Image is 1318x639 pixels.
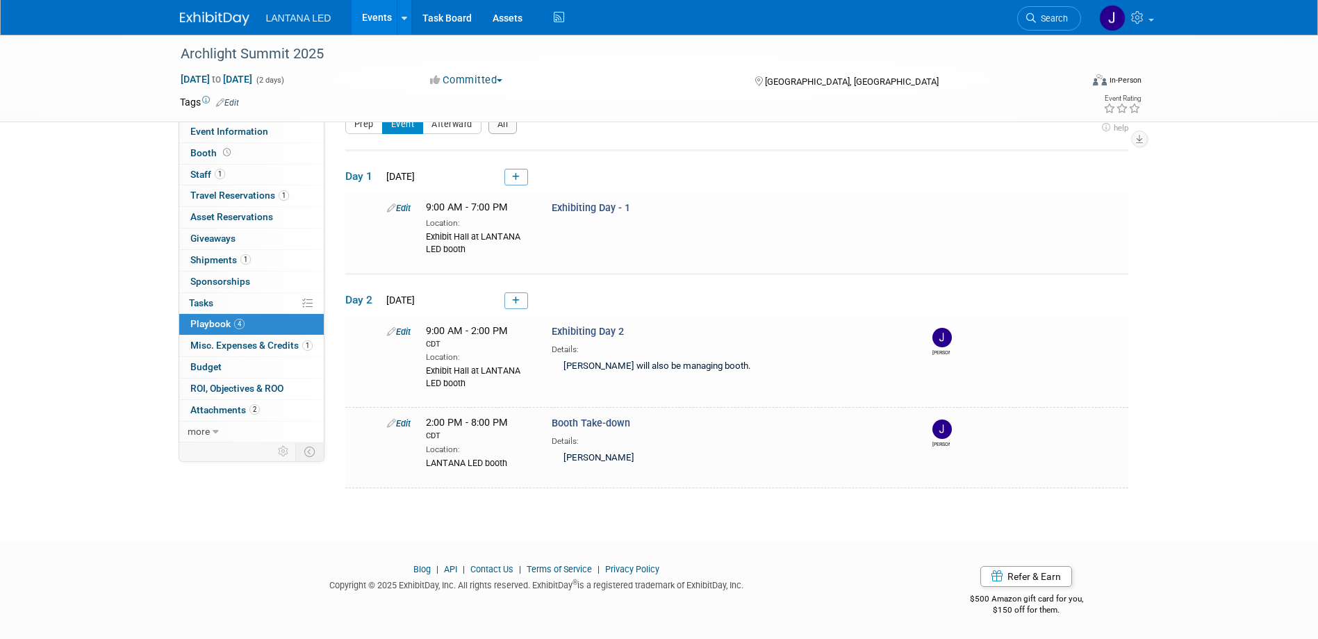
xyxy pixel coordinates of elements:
span: Sponsorships [190,276,250,287]
div: [PERSON_NAME] will also be managing booth. [552,356,909,379]
a: Giveaways [179,229,324,249]
span: Playbook [190,318,245,329]
span: more [188,426,210,437]
span: 1 [302,340,313,351]
span: Booth [190,147,233,158]
a: Tasks [179,293,324,314]
div: Jane Divis [932,347,950,356]
span: | [516,564,525,574]
a: Search [1017,6,1081,31]
span: (2 days) [255,76,284,85]
span: 9:00 AM - 2:00 PM [426,325,531,349]
span: Event Information [190,126,268,137]
div: Event Rating [1103,95,1141,102]
a: Refer & Earn [980,566,1072,587]
a: more [179,422,324,442]
span: ROI, Objectives & ROO [190,383,283,394]
td: Personalize Event Tab Strip [272,442,296,460]
span: 1 [279,190,289,201]
button: Prep [345,115,383,134]
button: Afterward [422,115,481,134]
a: Travel Reservations1 [179,185,324,206]
div: Archlight Summit 2025 [176,42,1060,67]
img: Jane Divis [1099,5,1126,31]
div: Jane Divis [932,439,950,448]
button: All [488,115,518,134]
button: Committed [425,73,508,88]
a: Edit [387,418,411,429]
span: Shipments [190,254,251,265]
a: Attachments2 [179,400,324,421]
span: 2:00 PM - 8:00 PM [426,417,531,441]
a: Privacy Policy [605,564,659,574]
div: In-Person [1109,75,1142,85]
span: Exhibiting Day - 1 [552,202,630,214]
span: [DATE] [DATE] [180,73,253,85]
span: LANTANA LED [266,13,331,24]
td: Tags [180,95,239,109]
img: Jane Divis [932,328,952,347]
div: Location: [426,215,531,229]
div: Exhibit Hall at LANTANA LED booth [426,363,531,390]
span: 1 [240,254,251,265]
div: Copyright © 2025 ExhibitDay, Inc. All rights reserved. ExhibitDay is a registered trademark of Ex... [180,576,894,592]
a: ROI, Objectives & ROO [179,379,324,399]
div: Exhibit Hall at LANTANA LED booth [426,229,531,256]
a: Budget [179,357,324,378]
sup: ® [572,579,577,586]
span: Asset Reservations [190,211,273,222]
span: [GEOGRAPHIC_DATA], [GEOGRAPHIC_DATA] [765,76,939,87]
div: $150 off for them. [914,604,1139,616]
span: [DATE] [382,171,415,182]
a: API [444,564,457,574]
span: 2 [249,404,260,415]
span: Booth Take-down [552,417,630,429]
a: Shipments1 [179,250,324,271]
span: 9:00 AM - 7:00 PM [426,201,508,213]
span: Exhibiting Day 2 [552,326,624,338]
span: [DATE] [382,294,415,306]
div: Event Format [999,72,1142,93]
span: | [433,564,442,574]
span: 4 [234,319,245,329]
span: to [210,74,223,85]
span: Tasks [189,297,213,308]
span: Misc. Expenses & Credits [190,340,313,351]
span: Giveaways [190,233,236,244]
span: Search [1036,13,1068,24]
a: Contact Us [470,564,513,574]
button: Event [382,115,424,134]
span: help [1114,123,1128,133]
div: CDT [426,339,531,350]
div: CDT [426,431,531,442]
a: Event Information [179,122,324,142]
div: Details: [552,340,909,356]
span: 1 [215,169,225,179]
span: Staff [190,169,225,180]
td: Toggle Event Tabs [295,442,324,460]
img: Format-Inperson.png [1093,74,1107,85]
span: Travel Reservations [190,190,289,201]
span: Attachments [190,404,260,415]
div: Location: [426,349,531,363]
a: Staff1 [179,165,324,185]
a: Edit [387,326,411,337]
span: | [459,564,468,574]
img: ExhibitDay [180,12,249,26]
a: Asset Reservations [179,207,324,228]
a: Playbook4 [179,314,324,335]
a: Edit [387,203,411,213]
div: $500 Amazon gift card for you, [914,584,1139,616]
span: | [594,564,603,574]
span: Day 1 [345,169,380,184]
img: Jane Divis [932,420,952,439]
div: LANTANA LED booth [426,456,531,470]
span: Day 2 [345,292,380,308]
a: Terms of Service [527,564,592,574]
span: Budget [190,361,222,372]
a: Misc. Expenses & Credits1 [179,335,324,356]
a: Edit [216,98,239,108]
a: Blog [413,564,431,574]
div: Details: [552,431,909,447]
a: Booth [179,143,324,164]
